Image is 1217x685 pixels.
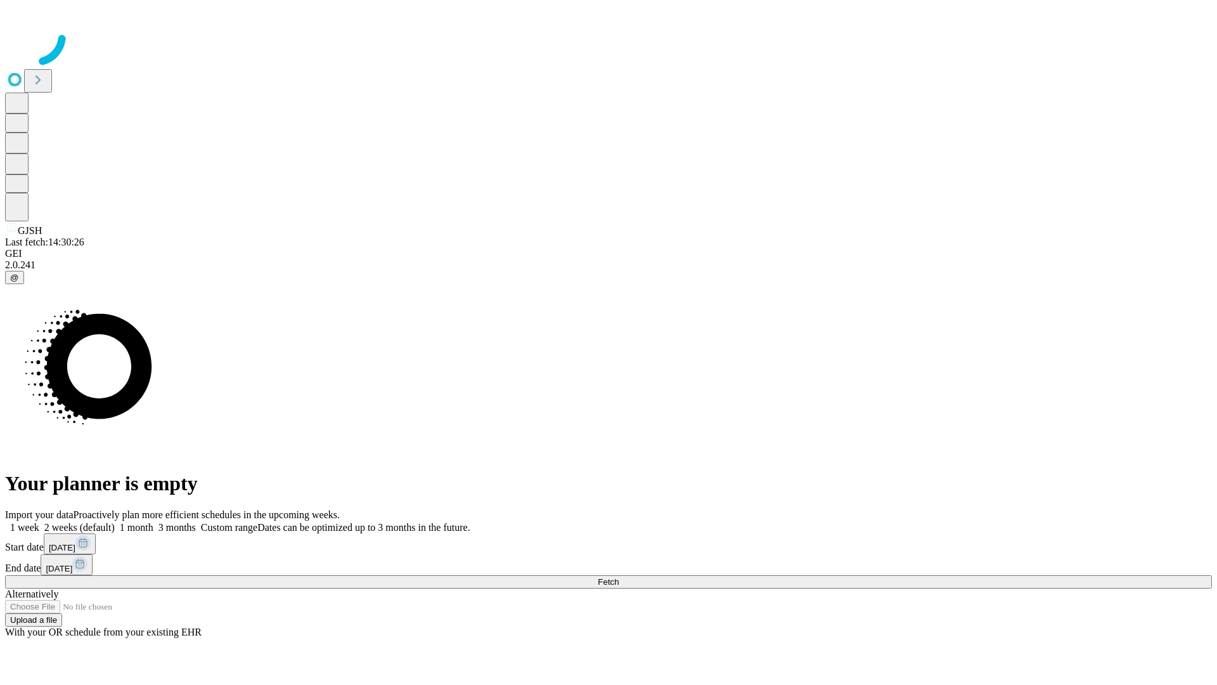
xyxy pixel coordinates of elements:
[5,248,1212,259] div: GEI
[44,533,96,554] button: [DATE]
[257,522,470,533] span: Dates can be optimized up to 3 months in the future.
[5,271,24,284] button: @
[5,533,1212,554] div: Start date
[598,577,619,587] span: Fetch
[46,564,72,573] span: [DATE]
[5,589,58,599] span: Alternatively
[158,522,196,533] span: 3 months
[5,627,202,637] span: With your OR schedule from your existing EHR
[5,509,74,520] span: Import your data
[18,225,42,236] span: GJSH
[5,613,62,627] button: Upload a file
[120,522,153,533] span: 1 month
[44,522,115,533] span: 2 weeks (default)
[74,509,340,520] span: Proactively plan more efficient schedules in the upcoming weeks.
[5,259,1212,271] div: 2.0.241
[10,273,19,282] span: @
[49,543,75,552] span: [DATE]
[41,554,93,575] button: [DATE]
[5,575,1212,589] button: Fetch
[5,472,1212,495] h1: Your planner is empty
[201,522,257,533] span: Custom range
[5,237,84,247] span: Last fetch: 14:30:26
[10,522,39,533] span: 1 week
[5,554,1212,575] div: End date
